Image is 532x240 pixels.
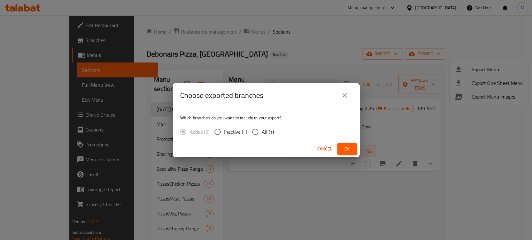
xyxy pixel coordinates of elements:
span: Inactive (1) [224,128,247,136]
button: Ok [337,143,357,155]
button: Cancel [315,143,335,155]
span: All (1) [262,128,274,136]
h2: Choose exported branches [180,90,263,100]
p: Which branches do you want to include in your export? [180,115,352,121]
span: Cancel [317,145,332,153]
span: Ok [342,145,352,153]
button: close [337,88,352,103]
span: Active (0) [190,128,209,136]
